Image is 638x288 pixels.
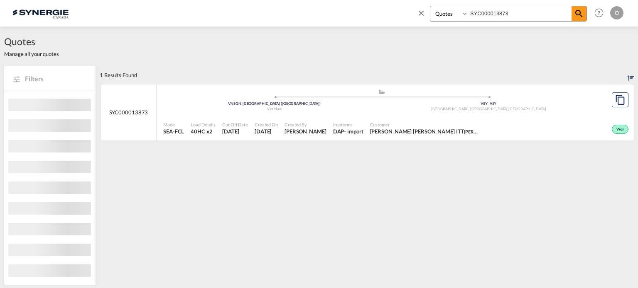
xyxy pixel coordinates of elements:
span: Incoterms [333,121,363,128]
span: 6 Aug 2025 [255,128,278,135]
span: Customer [370,121,478,128]
span: SEA-FCL [163,128,184,135]
input: Enter Quotation Number [468,6,572,21]
span: Created By [285,121,326,128]
div: 1 Results Found [100,66,137,84]
span: | [241,101,243,106]
md-icon: assets/icons/custom/copyQuote.svg [615,95,625,105]
div: DAP [333,128,344,135]
span: | [488,101,490,106]
div: Won [612,125,628,134]
md-icon: assets/icons/custom/ship-fill.svg [377,90,387,94]
span: 6 Aug 2025 [222,128,248,135]
button: Copy Quote [612,92,628,107]
md-icon: icon-close [417,8,426,17]
span: Help [592,6,606,20]
div: Help [592,6,610,21]
div: SYC000013873 assets/icons/custom/ship-fill.svgassets/icons/custom/roll-o-plane.svgOriginHo Chi Mi... [101,85,634,141]
span: Won [616,127,626,133]
div: O [610,6,623,19]
span: icon-magnify [572,6,586,21]
md-icon: icon-magnify [574,9,584,19]
span: ELENA LE ANH ITT LE ANH TRANSPORT [370,128,478,135]
span: icon-close [417,6,430,26]
span: Karen Mercier [285,128,326,135]
span: V5Y [490,101,497,106]
img: 1f56c880d42311ef80fc7dca854c8e59.png [12,4,69,22]
div: - import [344,128,363,135]
span: VNSGN [GEOGRAPHIC_DATA] ([GEOGRAPHIC_DATA]) [228,101,321,106]
span: Created On [255,121,278,128]
span: Quotes [4,35,59,48]
span: SYC000013873 [109,109,148,116]
span: Cut Off Date [222,121,248,128]
div: DAP import [333,128,363,135]
span: Filters [25,74,87,83]
span: [PERSON_NAME] TRANSPORT [464,128,527,135]
span: Mode [163,121,184,128]
span: Load Details [191,121,216,128]
div: Sort by: Created On [628,66,634,84]
span: [GEOGRAPHIC_DATA], [GEOGRAPHIC_DATA] [431,106,508,111]
span: V5Y [481,101,490,106]
span: 40HC x 2 [191,128,216,135]
span: Viet Nam [267,106,282,111]
span: , [508,106,508,111]
span: [GEOGRAPHIC_DATA] [508,106,546,111]
span: Manage all your quotes [4,50,59,58]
